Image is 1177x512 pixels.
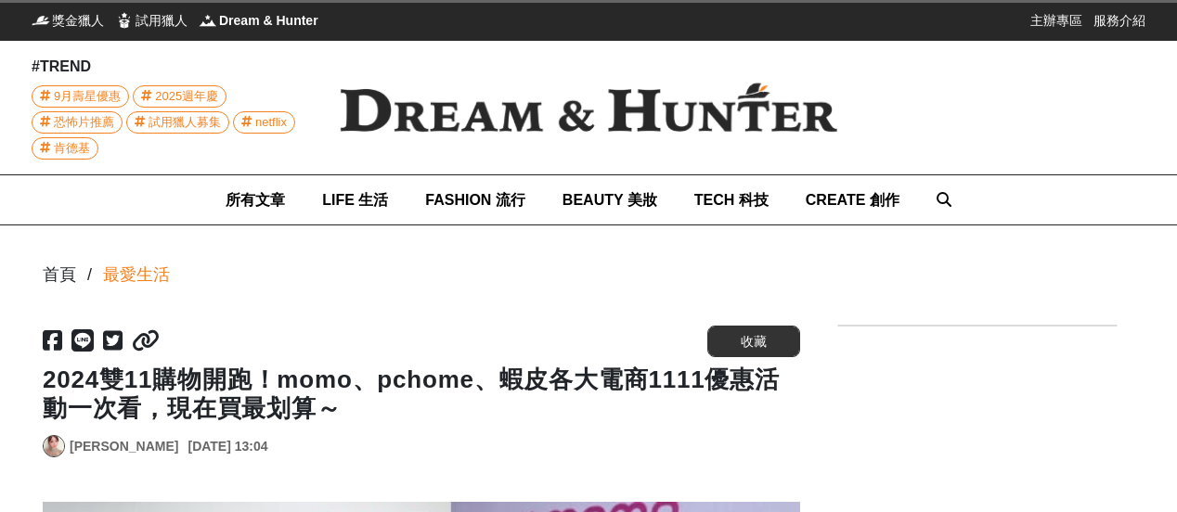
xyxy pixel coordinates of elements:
div: 首頁 [43,262,76,288]
div: #TREND [32,56,310,78]
a: BEAUTY 美妝 [563,175,657,224]
a: 肯德基 [32,137,98,160]
a: [PERSON_NAME] [70,437,178,456]
span: 9月壽星優惠 [54,86,121,107]
span: CREATE 創作 [806,192,899,208]
div: / [87,262,92,288]
span: BEAUTY 美妝 [563,192,657,208]
span: 所有文章 [226,192,285,208]
button: 收藏 [707,326,800,357]
a: TECH 科技 [694,175,769,224]
img: 試用獵人 [115,11,134,30]
a: FASHION 流行 [425,175,525,224]
a: Dream & HunterDream & Hunter [199,11,318,30]
img: Dream & Hunter [310,53,867,162]
span: 試用獵人 [136,11,188,30]
a: 恐怖片推薦 [32,111,123,134]
span: 2025週年慶 [155,86,218,107]
a: 獎金獵人獎金獵人 [32,11,104,30]
a: Avatar [43,435,65,457]
span: TECH 科技 [694,192,769,208]
a: LIFE 生活 [322,175,388,224]
span: 恐怖片推薦 [54,112,114,133]
h1: 2024雙11購物開跑！momo、pchome、蝦皮各大電商1111優惠活動一次看，現在買最划算～ [43,365,800,423]
a: 主辦專區 [1030,11,1082,30]
span: 獎金獵人 [52,11,104,30]
a: 試用獵人試用獵人 [115,11,188,30]
a: 最愛生活 [103,262,170,288]
img: Dream & Hunter [199,11,217,30]
a: 9月壽星優惠 [32,85,129,108]
a: 服務介紹 [1093,11,1145,30]
a: netflix [233,111,295,134]
a: 試用獵人募集 [126,111,229,134]
span: Dream & Hunter [219,11,318,30]
span: netflix [255,112,287,133]
span: 試用獵人募集 [149,112,221,133]
img: Avatar [44,436,64,456]
a: CREATE 創作 [806,175,899,224]
img: 獎金獵人 [32,11,50,30]
a: 2025週年慶 [133,85,226,108]
div: [DATE] 13:04 [188,437,267,456]
span: FASHION 流行 [425,192,525,208]
span: 肯德基 [54,138,90,159]
span: LIFE 生活 [322,192,388,208]
a: 所有文章 [226,175,285,224]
